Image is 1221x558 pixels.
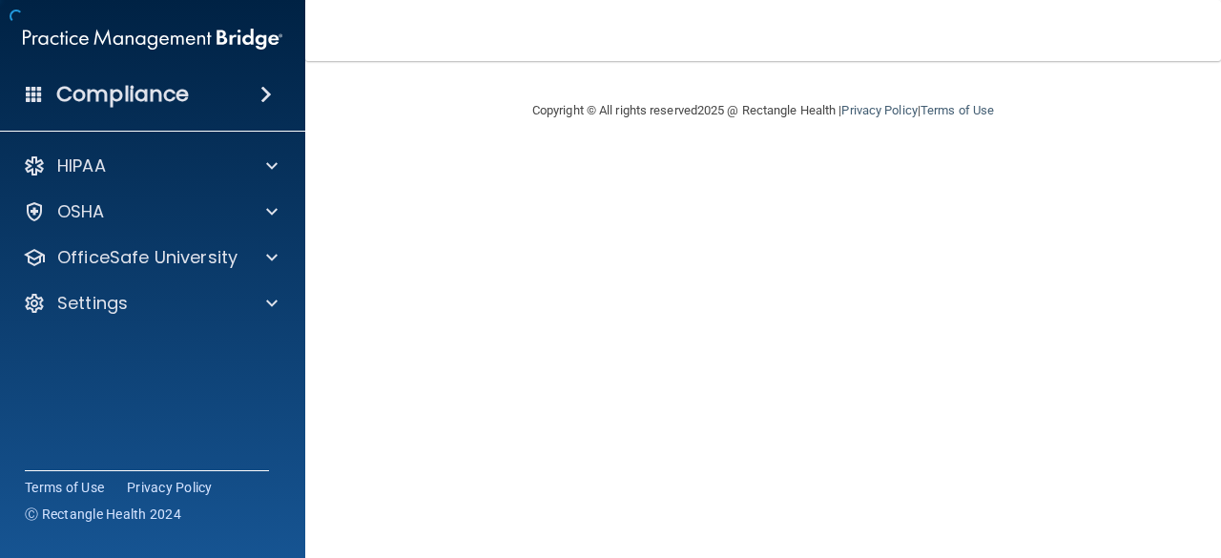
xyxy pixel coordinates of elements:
a: Privacy Policy [127,478,213,497]
img: PMB logo [23,20,282,58]
h4: Compliance [56,81,189,108]
p: HIPAA [57,155,106,177]
a: OSHA [23,200,278,223]
p: OfficeSafe University [57,246,238,269]
a: Settings [23,292,278,315]
a: Terms of Use [25,478,104,497]
a: Privacy Policy [841,103,917,117]
a: OfficeSafe University [23,246,278,269]
span: Ⓒ Rectangle Health 2024 [25,505,181,524]
a: Terms of Use [921,103,994,117]
p: OSHA [57,200,105,223]
div: Copyright © All rights reserved 2025 @ Rectangle Health | | [415,80,1111,141]
a: HIPAA [23,155,278,177]
p: Settings [57,292,128,315]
